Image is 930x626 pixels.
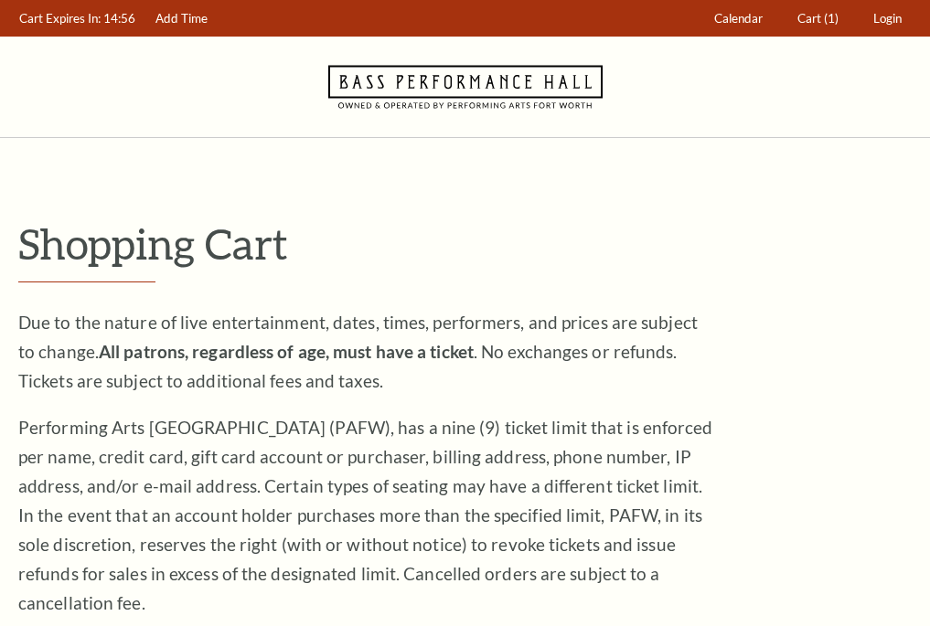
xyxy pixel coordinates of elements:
[789,1,848,37] a: Cart (1)
[19,11,101,26] span: Cart Expires In:
[865,1,911,37] a: Login
[706,1,772,37] a: Calendar
[18,413,713,618] p: Performing Arts [GEOGRAPHIC_DATA] (PAFW), has a nine (9) ticket limit that is enforced per name, ...
[18,220,912,267] p: Shopping Cart
[873,11,902,26] span: Login
[714,11,763,26] span: Calendar
[824,11,839,26] span: (1)
[147,1,217,37] a: Add Time
[797,11,821,26] span: Cart
[99,341,474,362] strong: All patrons, regardless of age, must have a ticket
[18,312,698,391] span: Due to the nature of live entertainment, dates, times, performers, and prices are subject to chan...
[103,11,135,26] span: 14:56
